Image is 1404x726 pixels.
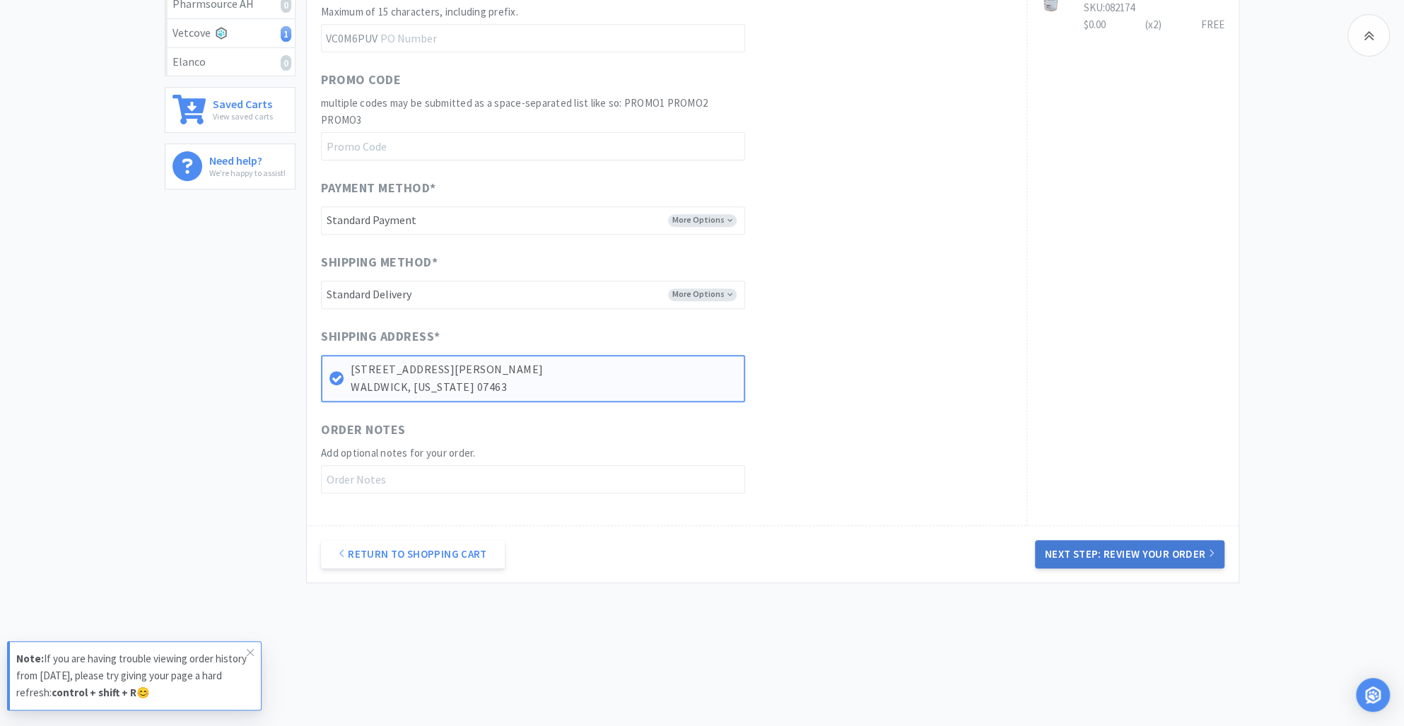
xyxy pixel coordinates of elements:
[52,686,136,699] strong: control + shift + R
[321,327,440,347] span: Shipping Address *
[165,48,295,76] a: Elanco0
[1356,678,1390,712] div: Open Intercom Messenger
[281,55,291,71] i: 0
[321,132,745,160] input: Promo Code
[1145,16,1162,33] div: (x 2 )
[1084,1,1135,14] span: SKU: 082174
[321,70,401,90] span: Promo Code
[213,110,273,123] p: View saved carts
[321,24,745,52] input: PO Number
[321,25,380,52] span: VC0M6PUV
[16,650,247,701] p: If you are having trouble viewing order history from [DATE], please try giving your page a hard r...
[321,5,518,18] span: Maximum of 15 characters, including prefix.
[1084,16,1224,33] div: $0.00
[321,465,745,493] input: Order Notes
[321,252,438,273] span: Shipping Method *
[321,178,436,199] span: Payment Method *
[213,95,273,110] h6: Saved Carts
[165,87,296,133] a: Saved CartsView saved carts
[321,540,505,568] a: Return to Shopping Cart
[209,151,286,166] h6: Need help?
[172,53,288,71] div: Elanco
[165,19,295,48] a: Vetcove1
[281,26,291,42] i: 1
[1035,540,1224,568] button: Next Step: Review Your Order
[321,420,406,440] span: Order Notes
[351,378,737,397] p: WALDWICK, [US_STATE] 07463
[209,166,286,180] p: We're happy to assist!
[172,24,288,42] div: Vetcove
[16,652,44,665] strong: Note:
[1201,16,1224,33] div: FREE
[321,446,476,459] span: Add optional notes for your order.
[351,361,737,379] p: [STREET_ADDRESS][PERSON_NAME]
[321,96,708,127] span: multiple codes may be submitted as a space-separated list like so: PROMO1 PROMO2 PROMO3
